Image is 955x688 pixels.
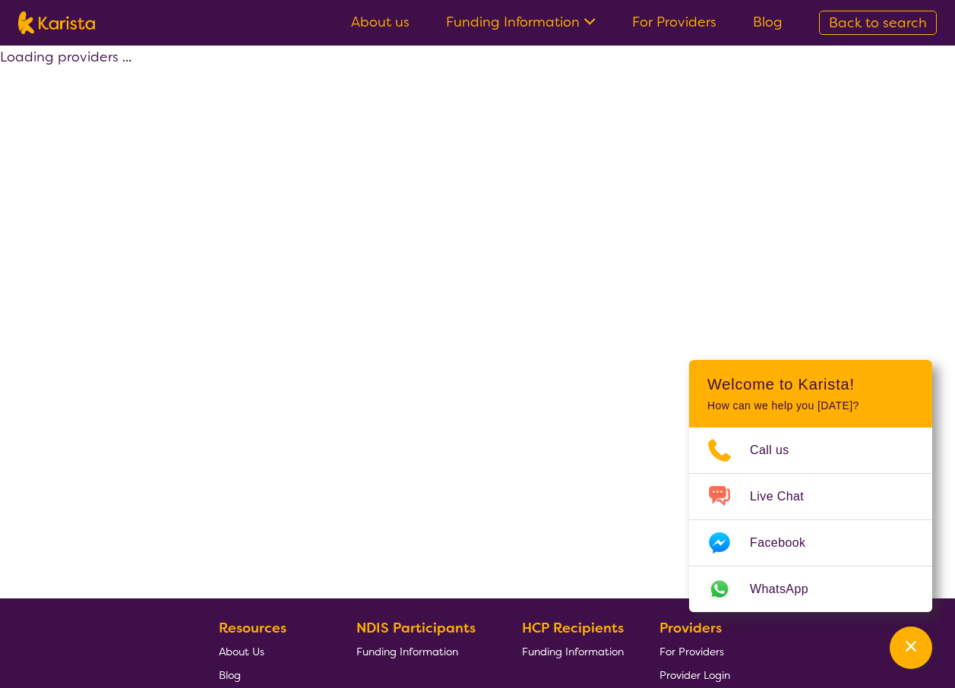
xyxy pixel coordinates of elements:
[750,485,822,508] span: Live Chat
[890,626,932,669] button: Channel Menu
[829,14,927,32] span: Back to search
[659,619,722,637] b: Providers
[351,13,410,31] a: About us
[689,566,932,612] a: Web link opens in a new tab.
[219,619,286,637] b: Resources
[750,532,824,554] span: Facebook
[707,399,914,412] p: How can we help you [DATE]?
[356,639,487,663] a: Funding Information
[819,11,937,35] a: Back to search
[659,639,730,663] a: For Providers
[707,375,914,393] h2: Welcome to Karista!
[356,645,458,658] span: Funding Information
[689,428,932,612] ul: Choose channel
[753,13,783,31] a: Blog
[522,639,624,663] a: Funding Information
[659,663,730,686] a: Provider Login
[750,439,808,462] span: Call us
[522,619,624,637] b: HCP Recipients
[750,578,827,601] span: WhatsApp
[446,13,596,31] a: Funding Information
[219,645,264,658] span: About Us
[659,645,724,658] span: For Providers
[356,619,476,637] b: NDIS Participants
[522,645,624,658] span: Funding Information
[689,360,932,612] div: Channel Menu
[219,668,241,682] span: Blog
[219,639,321,663] a: About Us
[18,11,95,34] img: Karista logo
[219,663,321,686] a: Blog
[659,668,730,682] span: Provider Login
[632,13,716,31] a: For Providers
